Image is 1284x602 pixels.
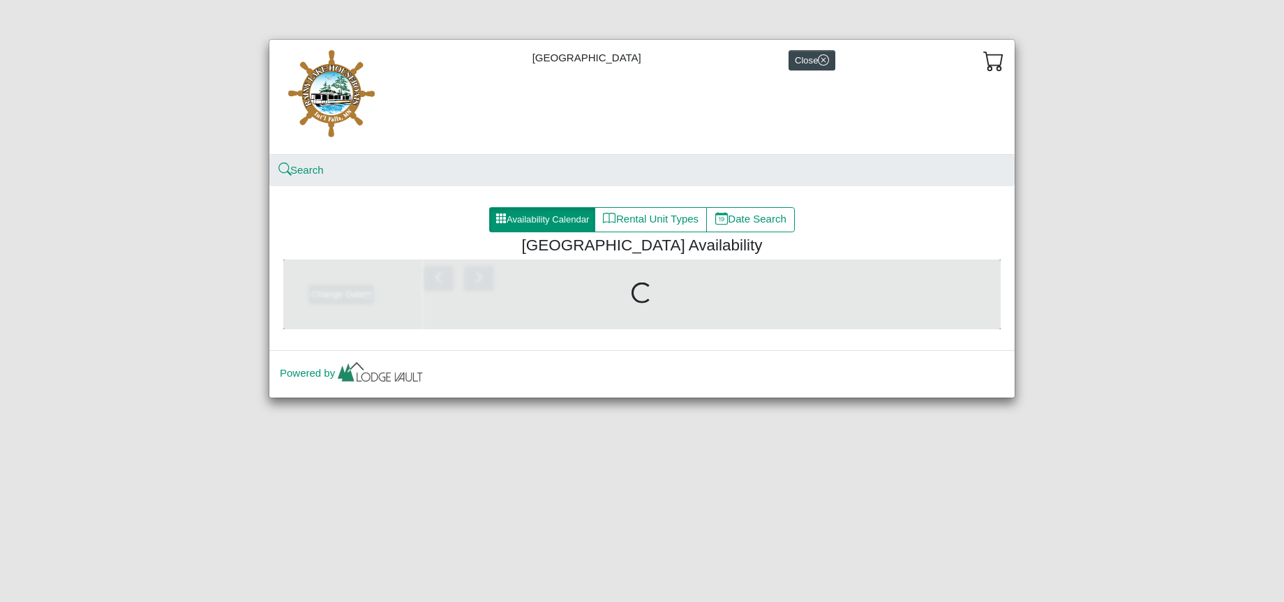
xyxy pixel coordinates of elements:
button: bookRental Unit Types [595,207,707,232]
a: Powered by [280,367,426,379]
svg: cart [983,50,1004,71]
svg: grid3x3 gap fill [495,213,507,224]
a: searchSearch [280,164,324,176]
svg: search [280,165,290,175]
button: Closex circle [789,50,835,70]
svg: x circle [818,54,829,66]
svg: calendar date [715,212,729,225]
button: calendar dateDate Search [706,207,795,232]
img: lv-small.ca335149.png [335,359,426,389]
img: 55466189-bbd8-41c3-ab33-5e957c8145a3.jpg [280,50,385,144]
button: grid3x3 gap fillAvailability Calendar [489,207,595,232]
h4: [GEOGRAPHIC_DATA] Availability [294,236,990,255]
svg: book [603,212,616,225]
div: [GEOGRAPHIC_DATA] [269,40,1015,155]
